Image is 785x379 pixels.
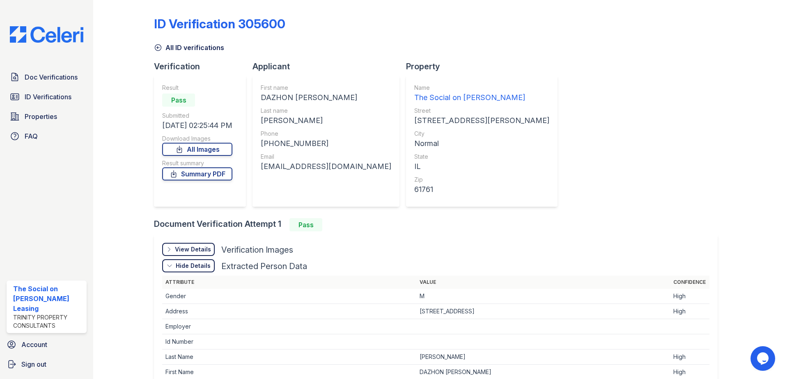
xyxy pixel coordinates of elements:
td: Employer [162,319,416,334]
div: DAZHON [PERSON_NAME] [261,92,391,103]
div: City [414,130,549,138]
img: CE_Logo_Blue-a8612792a0a2168367f1c8372b55b34899dd931a85d93a1a3d3e32e68fde9ad4.png [3,26,90,43]
div: Normal [414,138,549,149]
div: View Details [175,245,211,253]
a: All Images [162,143,232,156]
a: Doc Verifications [7,69,87,85]
td: High [670,304,709,319]
div: The Social on [PERSON_NAME] Leasing [13,284,83,313]
td: High [670,289,709,304]
div: [EMAIL_ADDRESS][DOMAIN_NAME] [261,161,391,172]
div: Name [414,84,549,92]
th: Confidence [670,276,709,289]
div: Email [261,153,391,161]
div: Phone [261,130,391,138]
a: All ID verifications [154,43,224,53]
td: Id Number [162,334,416,349]
div: Result [162,84,232,92]
a: ID Verifications [7,89,87,105]
div: Last name [261,107,391,115]
a: Account [3,336,90,353]
div: First name [261,84,391,92]
div: [PERSON_NAME] [261,115,391,126]
div: IL [414,161,549,172]
div: Verification Images [221,244,293,256]
td: High [670,349,709,365]
span: FAQ [25,131,38,141]
td: Gender [162,289,416,304]
a: Sign out [3,356,90,372]
div: The Social on [PERSON_NAME] [414,92,549,103]
a: Name The Social on [PERSON_NAME] [414,84,549,103]
td: Address [162,304,416,319]
th: Value [416,276,670,289]
div: Result summary [162,159,232,167]
div: ID Verification 305600 [154,16,285,31]
td: [STREET_ADDRESS] [416,304,670,319]
span: Account [21,340,47,349]
div: Trinity Property Consultants [13,313,83,330]
div: Verification [154,61,252,72]
span: ID Verifications [25,92,71,102]
div: [PHONE_NUMBER] [261,138,391,149]
div: [DATE] 02:25:44 PM [162,120,232,131]
a: FAQ [7,128,87,144]
div: Submitted [162,112,232,120]
span: Doc Verifications [25,72,78,82]
div: 61761 [414,184,549,195]
div: [STREET_ADDRESS][PERSON_NAME] [414,115,549,126]
div: Zip [414,176,549,184]
td: [PERSON_NAME] [416,349,670,365]
div: Document Verification Attempt 1 [154,218,724,231]
div: Street [414,107,549,115]
div: Property [406,61,564,72]
div: Pass [289,218,322,231]
a: Properties [7,108,87,125]
div: Applicant [252,61,406,72]
iframe: chat widget [751,346,777,371]
td: Last Name [162,349,416,365]
div: Pass [162,94,195,107]
th: Attribute [162,276,416,289]
div: Extracted Person Data [221,260,307,272]
div: Hide Details [176,262,211,270]
td: M [416,289,670,304]
span: Sign out [21,359,46,369]
span: Properties [25,112,57,121]
div: State [414,153,549,161]
div: Download Images [162,135,232,143]
a: Summary PDF [162,167,232,180]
